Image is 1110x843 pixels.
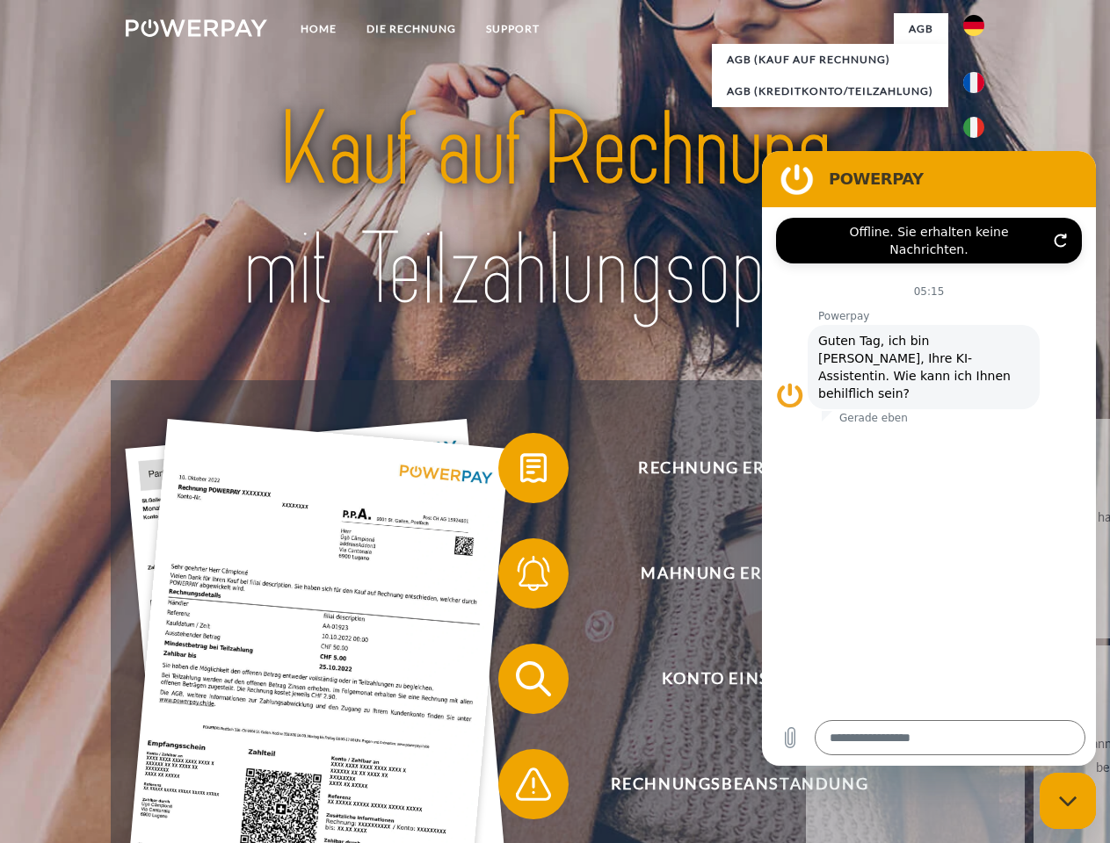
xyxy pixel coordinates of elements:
a: SUPPORT [471,13,555,45]
a: AGB (Kauf auf Rechnung) [712,44,948,76]
a: AGB (Kreditkonto/Teilzahlung) [712,76,948,107]
img: fr [963,72,984,93]
button: Rechnung erhalten? [498,433,955,503]
img: qb_bill.svg [511,446,555,490]
img: qb_search.svg [511,657,555,701]
img: qb_warning.svg [511,762,555,806]
span: Konto einsehen [524,644,954,714]
span: Mahnung erhalten? [524,538,954,609]
span: Rechnung erhalten? [524,433,954,503]
span: Rechnungsbeanstandung [524,749,954,819]
img: qb_bell.svg [511,551,555,595]
img: it [963,117,984,138]
img: de [963,15,984,36]
button: Rechnungsbeanstandung [498,749,955,819]
iframe: Schaltfläche zum Öffnen des Messaging-Fensters; Konversation läuft [1040,773,1096,829]
iframe: Messaging-Fenster [762,151,1096,766]
a: DIE RECHNUNG [352,13,471,45]
a: Home [286,13,352,45]
img: logo-powerpay-white.svg [126,19,267,37]
a: agb [894,13,948,45]
button: Konto einsehen [498,644,955,714]
button: Mahnung erhalten? [498,538,955,609]
img: title-powerpay_de.svg [168,84,942,336]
